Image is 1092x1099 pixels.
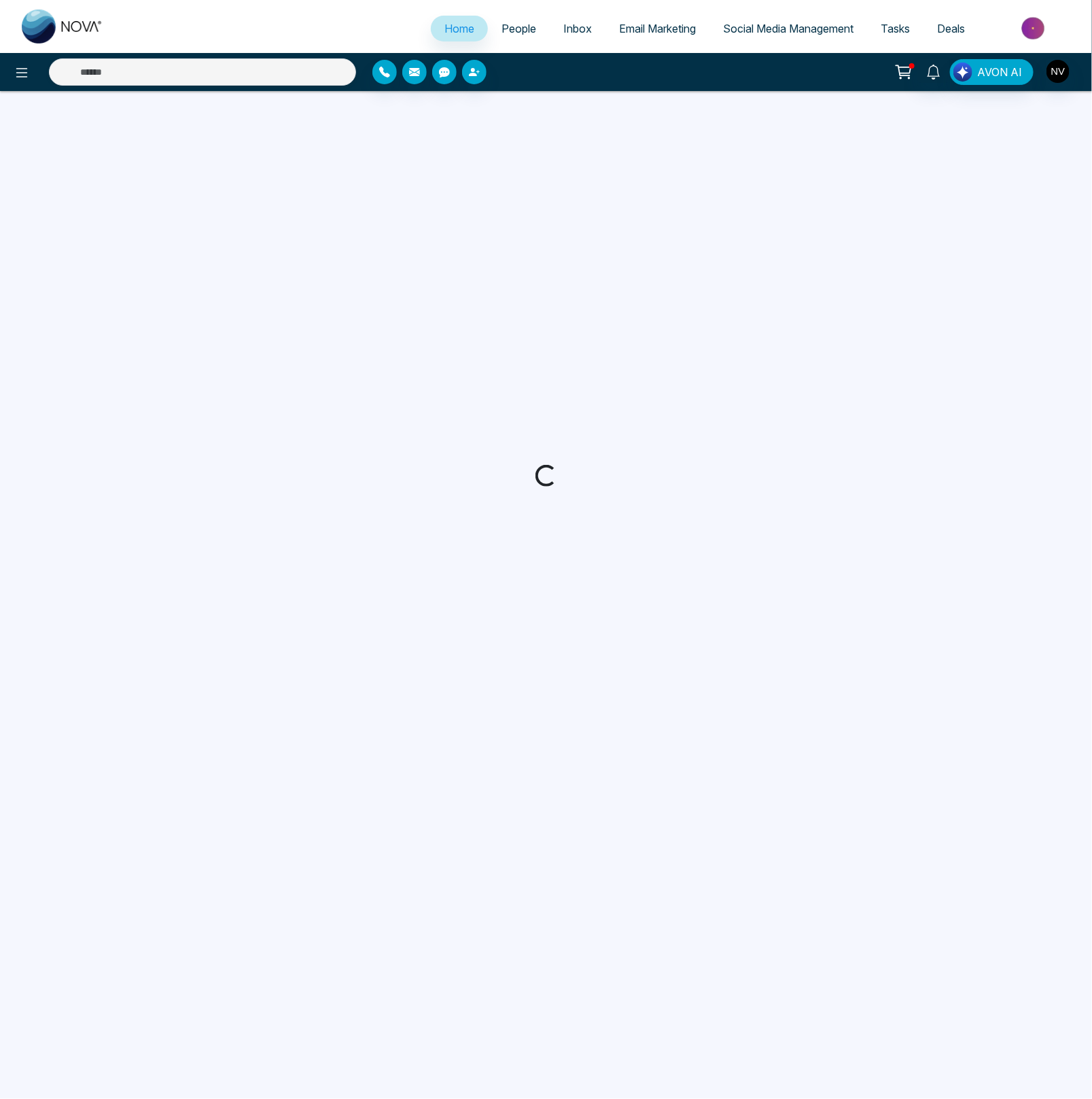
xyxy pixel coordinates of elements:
[985,13,1084,43] img: Market-place.gif
[619,22,696,35] span: Email Marketing
[977,64,1022,80] span: AVON AI
[723,22,853,35] span: Social Media Management
[867,16,923,41] a: Tasks
[953,63,972,82] img: Lead Flow
[923,16,979,41] a: Deals
[22,10,103,43] img: Nova CRM Logo
[444,22,474,35] span: Home
[937,22,965,35] span: Deals
[605,16,709,41] a: Email Marketing
[950,59,1034,85] button: AVON AI
[501,22,536,35] span: People
[1046,60,1070,83] img: User Avatar
[881,22,910,35] span: Tasks
[431,16,488,41] a: Home
[550,16,605,41] a: Inbox
[488,16,550,41] a: People
[563,22,592,35] span: Inbox
[709,16,867,41] a: Social Media Management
